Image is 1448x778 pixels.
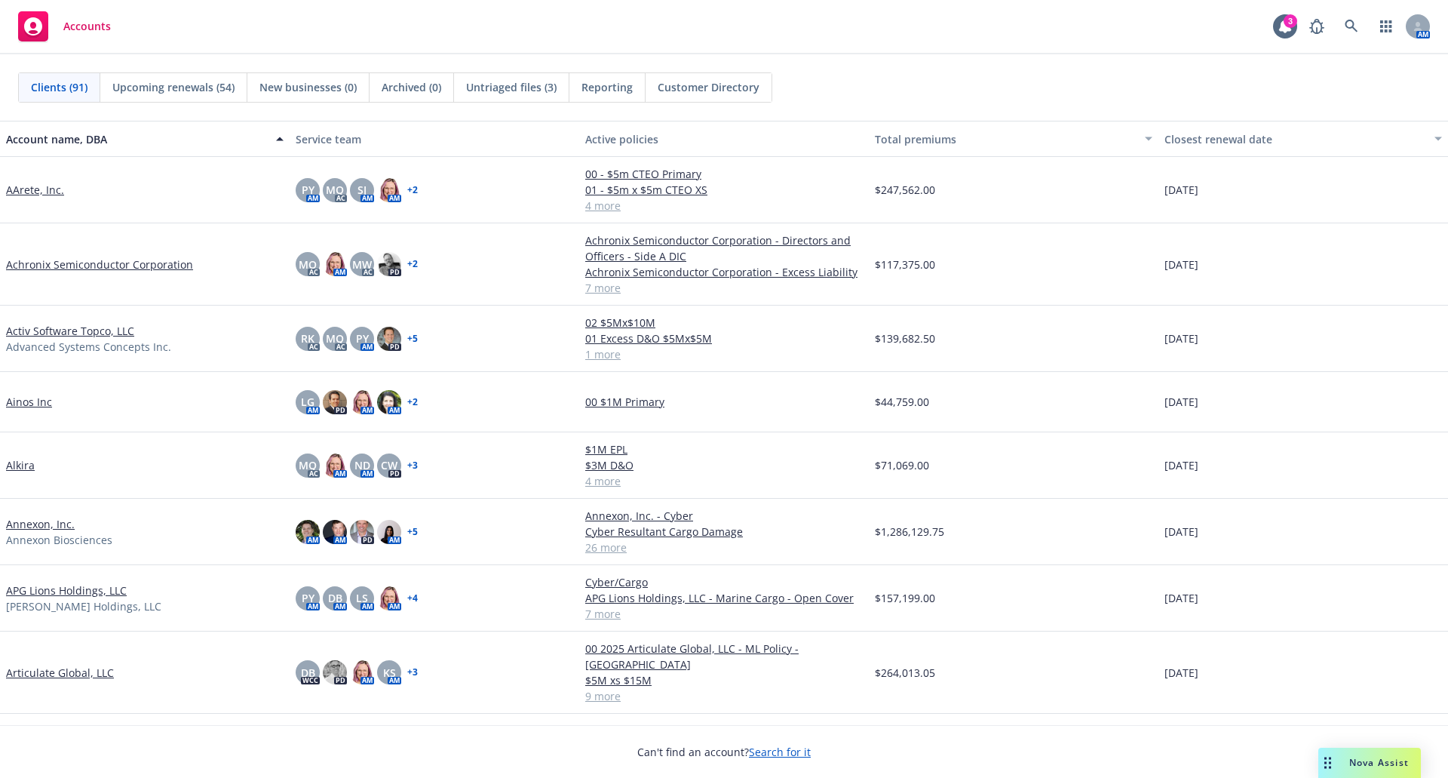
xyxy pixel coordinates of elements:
span: Nova Assist [1349,756,1409,769]
span: [DATE] [1164,590,1198,606]
img: photo [377,520,401,544]
a: + 2 [407,260,418,269]
a: Annexon, Inc. - Cyber [585,508,863,524]
a: Report a Bug [1302,11,1332,42]
a: Search [1336,11,1367,42]
span: PY [356,331,369,346]
a: 00 $1M Primary [585,394,863,410]
span: [DATE] [1164,665,1198,681]
a: Switch app [1371,11,1401,42]
span: RK [301,331,314,346]
a: APG Lions Holdings, LLC - Marine Cargo - Open Cover [585,590,863,606]
span: [DATE] [1164,257,1198,272]
a: + 2 [407,186,418,195]
div: Active policies [585,131,863,147]
span: $264,013.05 [875,665,935,681]
a: Cyber/Cargo [585,574,863,590]
a: 01 - $5m x $5m CTEO XS [585,182,863,198]
a: + 4 [407,594,418,603]
span: DB [301,665,315,681]
span: [DATE] [1164,394,1198,410]
span: $71,069.00 [875,457,929,473]
a: + 3 [407,668,418,677]
a: Ainos Inc [6,394,52,410]
a: $5M xs $15M [585,672,863,688]
a: 00 - $5m CTEO Primary [585,166,863,182]
span: [DATE] [1164,457,1198,473]
span: Archived (0) [382,79,441,95]
span: [PERSON_NAME] Holdings, LLC [6,598,161,614]
div: Drag to move [1318,748,1337,778]
span: Can't find an account? [637,744,811,760]
img: photo [323,252,347,276]
span: PY [302,182,314,198]
a: + 5 [407,334,418,343]
a: 1 more [585,346,863,362]
span: DB [328,590,342,606]
a: Achronix Semiconductor Corporation [6,257,193,272]
img: photo [323,660,347,684]
a: Activ Software Topco, LLC [6,323,134,339]
span: [DATE] [1164,182,1198,198]
a: Alkira [6,457,35,473]
img: photo [323,520,347,544]
a: 4 more [585,198,863,214]
button: Nova Assist [1318,748,1421,778]
img: photo [350,520,374,544]
a: AArete, Inc. [6,182,64,198]
div: Closest renewal date [1164,131,1425,147]
a: 26 more [585,540,863,555]
span: $117,375.00 [875,257,935,272]
img: photo [377,586,401,610]
a: 4 more [585,473,863,489]
span: Annexon Biosciences [6,532,112,548]
a: 9 more [585,688,863,704]
span: Upcoming renewals (54) [112,79,235,95]
a: 02 $5Mx$10M [585,315,863,331]
button: Total premiums [869,121,1158,157]
img: photo [350,390,374,414]
a: 01 Excess D&O $5Mx$5M [585,331,863,346]
a: $1M EPL [585,441,863,457]
span: [DATE] [1164,524,1198,540]
img: photo [377,390,401,414]
span: Customer Directory [658,79,759,95]
img: photo [377,178,401,202]
a: + 3 [407,461,418,470]
button: Service team [290,121,579,157]
span: PY [302,590,314,606]
div: Total premiums [875,131,1136,147]
a: $3M D&O [585,457,863,473]
a: Annexon, Inc. [6,516,75,532]
a: 00 2025 Articulate Global, LLC - ML Policy - [GEOGRAPHIC_DATA] [585,641,863,672]
span: $157,199.00 [875,590,935,606]
span: $1,286,129.75 [875,524,944,540]
a: 7 more [585,606,863,622]
span: LS [356,590,368,606]
a: APG Lions Holdings, LLC [6,583,127,598]
img: photo [323,390,347,414]
span: $247,562.00 [875,182,935,198]
span: Accounts [63,20,111,32]
a: Atara Biotherapeutics, Inc. - Foreign Package [585,723,863,739]
span: SJ [357,182,367,198]
img: photo [296,520,320,544]
span: MQ [326,182,344,198]
a: 7 more [585,280,863,296]
span: MQ [299,257,317,272]
img: photo [377,327,401,351]
span: New businesses (0) [259,79,357,95]
div: Service team [296,131,573,147]
span: [DATE] [1164,331,1198,346]
span: Clients (91) [31,79,87,95]
span: LG [301,394,314,410]
a: Articulate Global, LLC [6,665,114,681]
a: + 2 [407,398,418,407]
button: Closest renewal date [1158,121,1448,157]
img: photo [350,660,374,684]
